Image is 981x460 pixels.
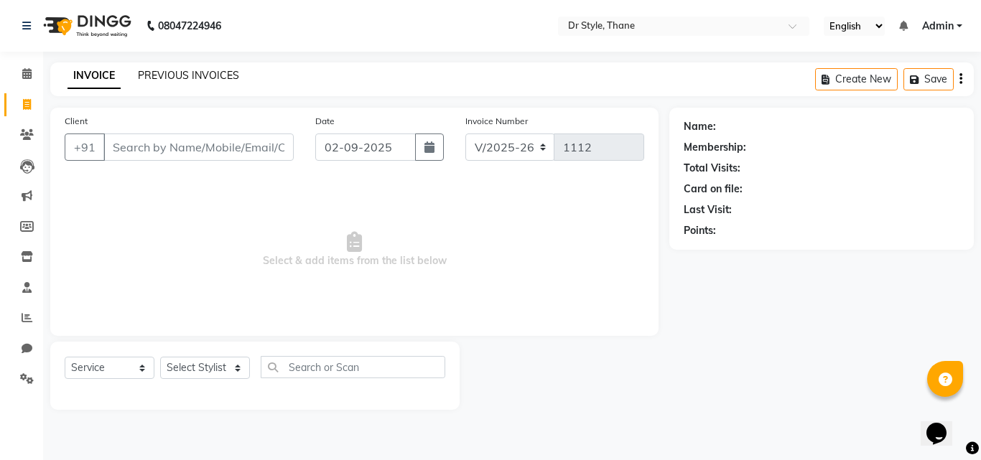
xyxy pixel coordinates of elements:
img: logo [37,6,135,46]
button: +91 [65,133,105,161]
button: Create New [815,68,898,90]
label: Client [65,115,88,128]
div: Points: [684,223,716,238]
a: PREVIOUS INVOICES [138,69,239,82]
label: Date [315,115,335,128]
div: Membership: [684,140,746,155]
div: Last Visit: [684,202,732,217]
span: Admin [922,19,954,34]
div: Card on file: [684,182,743,197]
button: Save [903,68,954,90]
span: Select & add items from the list below [65,178,644,321]
a: INVOICE [68,63,121,89]
div: Name: [684,119,716,134]
input: Search or Scan [261,356,445,378]
input: Search by Name/Mobile/Email/Code [103,133,294,161]
label: Invoice Number [465,115,528,128]
b: 08047224946 [158,6,221,46]
iframe: chat widget [921,403,967,446]
div: Total Visits: [684,161,740,176]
